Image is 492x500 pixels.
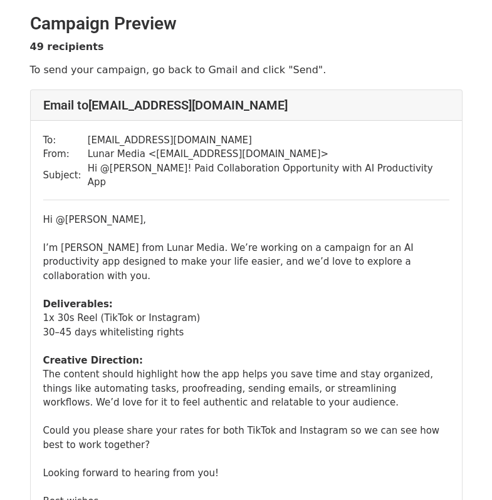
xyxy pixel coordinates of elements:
[43,133,88,148] td: To:
[30,13,463,34] h2: Campaign Preview
[43,325,449,340] li: 30–45 days whitelisting rights
[43,298,113,310] b: Deliverables:
[43,311,449,325] li: 1x 30s Reel (TikTok or Instagram)
[30,63,463,76] p: To send your campaign, go back to Gmail and click "Send".
[88,147,449,161] td: Lunar Media < [EMAIL_ADDRESS][DOMAIN_NAME] >
[43,339,449,366] b: Creative Direction:
[30,41,104,53] strong: 49 recipients
[43,98,449,113] h4: Email to [EMAIL_ADDRESS][DOMAIN_NAME]
[88,133,449,148] td: [EMAIL_ADDRESS][DOMAIN_NAME]
[43,147,88,161] td: From:
[88,161,449,190] td: Hi @[PERSON_NAME]! Paid Collaboration Opportunity with AI Productivity App
[43,161,88,190] td: Subject:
